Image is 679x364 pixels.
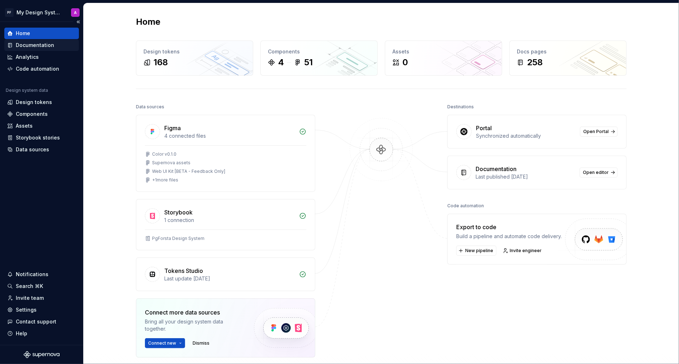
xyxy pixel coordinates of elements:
div: Design tokens [143,48,246,55]
div: A [74,10,77,15]
div: Invite team [16,294,44,302]
a: Home [4,28,79,39]
span: Dismiss [193,340,209,346]
div: 51 [304,57,313,68]
a: Storybook1 connectionPgForsta Design System [136,199,315,250]
div: Export to code [456,223,562,231]
button: Connect new [145,338,185,348]
svg: Supernova Logo [24,351,60,358]
div: Storybook [164,208,193,217]
a: Storybook stories [4,132,79,143]
button: Search ⌘K [4,280,79,292]
button: Dismiss [189,338,213,348]
div: 168 [154,57,168,68]
div: Synchronized automatically [476,132,576,140]
div: Assets [392,48,495,55]
div: Components [16,110,48,118]
div: Storybook stories [16,134,60,141]
a: Code automation [4,63,79,75]
span: Open editor [583,170,609,175]
a: Assets0 [385,41,502,76]
div: Notifications [16,271,48,278]
div: Search ⌘K [16,283,43,290]
div: 4 connected files [164,132,295,140]
div: Bring all your design system data together. [145,318,242,332]
a: Settings [4,304,79,316]
div: Portal [476,124,492,132]
div: PF [5,8,14,17]
button: Help [4,328,79,339]
a: Invite team [4,292,79,304]
div: Design system data [6,88,48,93]
div: Docs pages [517,48,619,55]
a: Design tokens [4,96,79,108]
a: Components451 [260,41,378,76]
button: PFMy Design SystemA [1,5,82,20]
div: Figma [164,124,181,132]
div: 0 [402,57,408,68]
div: My Design System [16,9,62,16]
div: Code automation [16,65,59,72]
div: Documentation [476,165,517,173]
a: Figma4 connected filesColor v0.1.0Supernova assetsWeb UI Kit [BETA - Feedback Only]+1more files [136,115,315,192]
div: Contact support [16,318,56,325]
div: 258 [527,57,543,68]
a: Data sources [4,144,79,155]
span: Invite engineer [510,248,542,254]
div: Destinations [447,102,474,112]
span: Open Portal [583,129,609,134]
h2: Home [136,16,160,28]
a: Docs pages258 [509,41,627,76]
a: Open Portal [580,127,618,137]
div: PgForsta Design System [152,236,204,241]
div: Code automation [447,201,484,211]
a: Documentation [4,39,79,51]
div: Build a pipeline and automate code delivery. [456,233,562,240]
div: Help [16,330,27,337]
button: Notifications [4,269,79,280]
button: Contact support [4,316,79,327]
a: Open editor [580,167,618,178]
div: Web UI Kit [BETA - Feedback Only] [152,169,225,174]
a: Assets [4,120,79,132]
div: Color v0.1.0 [152,151,176,157]
div: Data sources [16,146,49,153]
a: Analytics [4,51,79,63]
div: + 1 more files [152,177,178,183]
a: Tokens StudioLast update [DATE] [136,257,315,291]
div: Design tokens [16,99,52,106]
div: Last published [DATE] [476,173,575,180]
div: Connect more data sources [145,308,242,317]
div: Home [16,30,30,37]
div: Assets [16,122,33,129]
a: Design tokens168 [136,41,253,76]
span: New pipeline [465,248,493,254]
a: Components [4,108,79,120]
div: Components [268,48,370,55]
a: Invite engineer [501,246,545,256]
div: Tokens Studio [164,266,203,275]
button: Collapse sidebar [73,17,83,27]
div: Data sources [136,102,164,112]
div: 1 connection [164,217,295,224]
div: Documentation [16,42,54,49]
div: Supernova assets [152,160,190,166]
button: New pipeline [456,246,496,256]
div: Analytics [16,53,39,61]
div: Last update [DATE] [164,275,295,282]
span: Connect new [148,340,176,346]
div: 4 [278,57,284,68]
div: Settings [16,306,37,313]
